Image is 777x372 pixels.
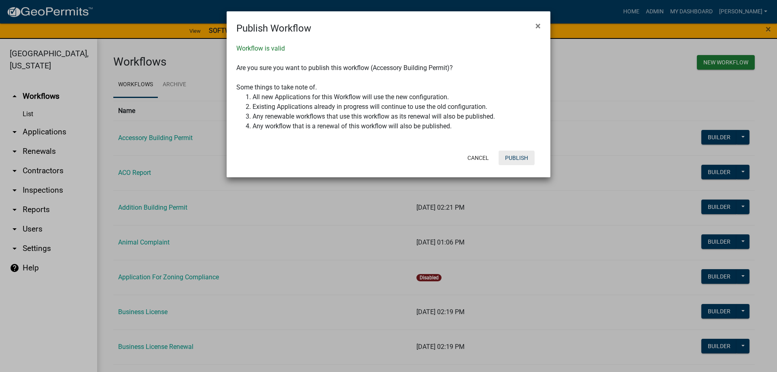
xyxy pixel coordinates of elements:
li: Any renewable workflows that use this workflow as its renewal will also be published. [253,112,541,121]
div: Workflow is valid [236,44,541,53]
button: Cancel [461,151,495,165]
div: Some things to take note of. [236,83,541,92]
button: Publish [499,151,535,165]
div: Are you sure you want to publish this workflow (Accessory Building Permit)? [236,63,541,73]
li: All new Applications for this Workflow will use the new configuration. [253,92,541,102]
li: Existing Applications already in progress will continue to use the old configuration. [253,102,541,112]
li: Any workflow that is a renewal of this workflow will also be published. [253,121,541,131]
button: Close [529,15,547,37]
h4: Publish Workflow [236,21,311,36]
span: × [535,20,541,32]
